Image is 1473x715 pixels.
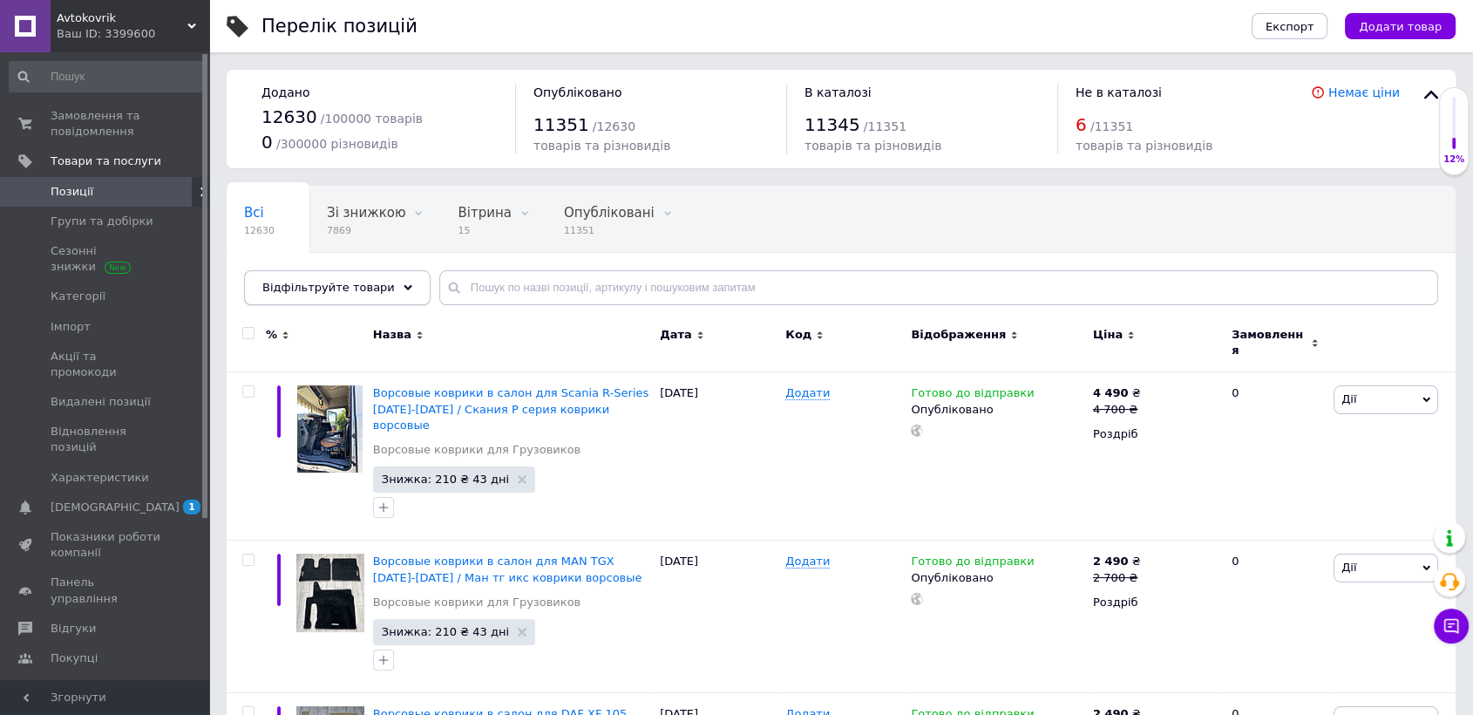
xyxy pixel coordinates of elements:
span: 6 [1076,114,1087,135]
span: / 11351 [864,119,906,133]
span: 11351 [564,224,655,237]
span: товарів та різновидів [804,139,941,153]
span: Опубліковані [564,205,655,221]
span: Товари та послуги [51,153,161,169]
span: Знижка: 210 ₴ 43 дні [382,626,509,637]
span: / 300000 різновидів [276,137,398,151]
span: Відфільтруйте товари [262,281,395,294]
span: Avtokovrik [57,10,187,26]
div: ₴ [1093,554,1141,569]
span: Вітрина [458,205,511,221]
span: В каталозі [804,85,872,99]
span: Додати товар [1359,20,1442,33]
span: Акції та промокоди [51,349,161,380]
div: 12% [1440,153,1468,166]
span: Категорії [51,289,105,304]
span: Покупці [51,650,98,666]
img: Ворсовые коврики в салон для MAN TGX 2017-2024 / Ман тг икс коврики ворсовые [296,554,364,632]
span: 12630 [244,224,275,237]
span: Відновлення позицій [51,424,161,455]
div: Перелік позицій [261,17,417,36]
span: товарів та різновидів [533,139,670,153]
div: Опубліковано [911,570,1084,586]
div: 4 700 ₴ [1093,402,1141,418]
span: 11351 [533,114,589,135]
button: Експорт [1252,13,1328,39]
span: Знижка: 210 ₴ 43 дні [382,473,509,485]
a: Ворсовые коврики для Грузовиков [373,595,580,610]
span: Позиції [51,184,93,200]
span: Додати [785,555,830,569]
a: Ворсовые коврики для Грузовиков [373,442,580,458]
div: [DATE] [655,541,781,693]
span: Приховані [244,271,315,287]
input: Пошук по назві позиції, артикулу і пошуковим запитам [439,270,1438,305]
button: Додати товар [1345,13,1456,39]
span: 11345 [804,114,860,135]
span: Відображення [911,327,1006,343]
span: Дії [1341,392,1356,405]
span: Додати [785,386,830,400]
span: Показники роботи компанії [51,529,161,561]
span: Замовлення [1232,327,1307,358]
input: Пошук [9,61,205,92]
span: Експорт [1266,20,1314,33]
span: Додано [261,85,309,99]
span: / 100000 товарів [321,112,423,126]
span: 1 [183,500,200,514]
span: / 11351 [1090,119,1133,133]
b: 2 490 [1093,555,1129,568]
span: Замовлення та повідомлення [51,108,161,140]
div: 2 700 ₴ [1093,570,1141,586]
span: Код [785,327,811,343]
button: Чат з покупцем [1434,609,1469,643]
span: Назва [373,327,411,343]
span: Ціна [1093,327,1123,343]
span: Сезонні знижки [51,243,161,275]
span: 7869 [327,224,405,237]
a: Ворсовые коврики в салон для Scania R-Series [DATE]-[DATE] / Скания Р серия коврики ворсовые [373,386,648,431]
b: 4 490 [1093,386,1129,399]
span: / 12630 [593,119,635,133]
div: Ваш ID: 3399600 [57,26,209,42]
span: [DEMOGRAPHIC_DATA] [51,500,180,515]
span: Відгуки [51,621,96,637]
span: Опубліковано [533,85,622,99]
span: 0 [261,132,273,153]
span: Характеристики [51,470,149,486]
div: Роздріб [1093,595,1217,610]
div: 0 [1221,541,1329,693]
span: Готово до відправки [911,555,1034,573]
img: Ворсовые коврики в салон для Scania R-Series 2004-2016 / Скания Р серия коврики ворсовые [297,385,363,473]
div: [DATE] [655,372,781,541]
span: Дата [660,327,692,343]
span: 15 [458,224,511,237]
span: Імпорт [51,319,91,335]
a: Немає ціни [1328,85,1400,99]
span: Всі [244,205,264,221]
span: Зі знижкою [327,205,405,221]
span: Панель управління [51,575,161,606]
span: 12630 [261,106,317,127]
span: Групи та добірки [51,214,153,229]
span: % [266,327,277,343]
span: Готово до відправки [911,386,1034,405]
span: Дії [1341,561,1356,574]
span: товарів та різновидів [1076,139,1212,153]
div: ₴ [1093,385,1141,401]
div: 0 [1221,372,1329,541]
a: Ворсовые коврики в салон для MAN TGX [DATE]-[DATE] / Ман тг икс коврики ворсовые [373,555,642,583]
span: Не в каталозі [1076,85,1162,99]
div: Роздріб [1093,426,1217,442]
span: Видалені позиції [51,394,151,410]
div: Опубліковано [911,402,1084,418]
